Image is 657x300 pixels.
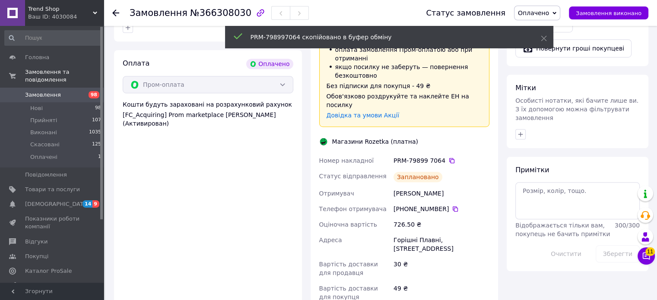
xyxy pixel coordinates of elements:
[123,59,149,67] span: Оплата
[392,217,491,232] div: 726.50 ₴
[25,253,48,260] span: Покупці
[246,59,293,69] div: Оплачено
[394,172,442,182] div: Заплановано
[426,9,505,17] div: Статус замовлення
[569,6,648,19] button: Замовлення виконано
[319,205,387,212] span: Телефон отримувача
[123,100,293,128] div: Кошти будуть зараховані на розрахунковий рахунок
[89,129,101,136] span: 1035
[319,173,387,180] span: Статус відправлення
[4,30,102,46] input: Пошук
[638,247,655,265] button: Чат з покупцем11
[123,111,293,128] div: [FC_Acquiring] Prom marketplace [PERSON_NAME] (Активирован)
[576,10,641,16] span: Замовлення виконано
[515,84,536,92] span: Мітки
[394,205,489,213] div: [PHONE_NUMBER]
[30,153,57,161] span: Оплачені
[25,282,55,290] span: Аналітика
[190,8,251,18] span: №366308030
[515,39,632,57] button: Повернути гроші покупцеві
[515,97,638,121] span: Особисті нотатки, які бачите лише ви. З їх допомогою можна фільтрувати замовлення
[98,153,101,161] span: 1
[518,9,549,16] span: Оплачено
[251,33,519,41] div: PRM-798997064 скопійовано в буфер обміну
[25,171,67,179] span: Повідомлення
[327,112,400,119] a: Довідка та умови Акції
[645,247,655,256] span: 11
[83,200,92,208] span: 14
[327,45,482,63] li: оплата замовлення Пром-оплатою або при отриманні
[30,117,57,124] span: Прийняті
[28,5,93,13] span: Trend Shop
[30,141,60,148] span: Скасовані
[515,222,610,237] span: Відображається тільки вам, покупець не бачить примітки
[319,261,378,276] span: Вартість доставки для продавця
[25,215,80,231] span: Показники роботи компанії
[515,166,549,174] span: Примітки
[25,54,49,61] span: Головна
[25,238,48,246] span: Відгуки
[615,222,640,229] span: 300 / 300
[319,221,377,228] span: Оціночна вартість
[392,232,491,256] div: Горішні Плавні, [STREET_ADDRESS]
[25,200,89,208] span: [DEMOGRAPHIC_DATA]
[327,63,482,80] li: якщо посилку не заберуть — повернення безкоштовно
[130,8,187,18] span: Замовлення
[394,156,489,165] div: PRM-79899 7064
[28,13,104,21] div: Ваш ID: 4030084
[30,129,57,136] span: Виконані
[25,91,61,99] span: Замовлення
[330,137,420,146] div: Магазини Rozetka (платна)
[25,186,80,193] span: Товари та послуги
[95,104,101,112] span: 98
[112,9,119,17] div: Повернутися назад
[392,256,491,281] div: 30 ₴
[92,141,101,148] span: 125
[319,157,374,164] span: Номер накладної
[89,91,99,98] span: 98
[92,117,101,124] span: 107
[30,104,43,112] span: Нові
[92,200,99,208] span: 9
[25,267,72,275] span: Каталог ProSale
[327,92,482,109] div: Обов'язково роздрукуйте та наклейте ЕН на посилку
[25,68,104,84] span: Замовлення та повідомлення
[327,82,482,90] div: Без підписки для покупця - 49 ₴
[392,186,491,201] div: [PERSON_NAME]
[319,237,342,243] span: Адреса
[319,190,354,197] span: Отримувач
